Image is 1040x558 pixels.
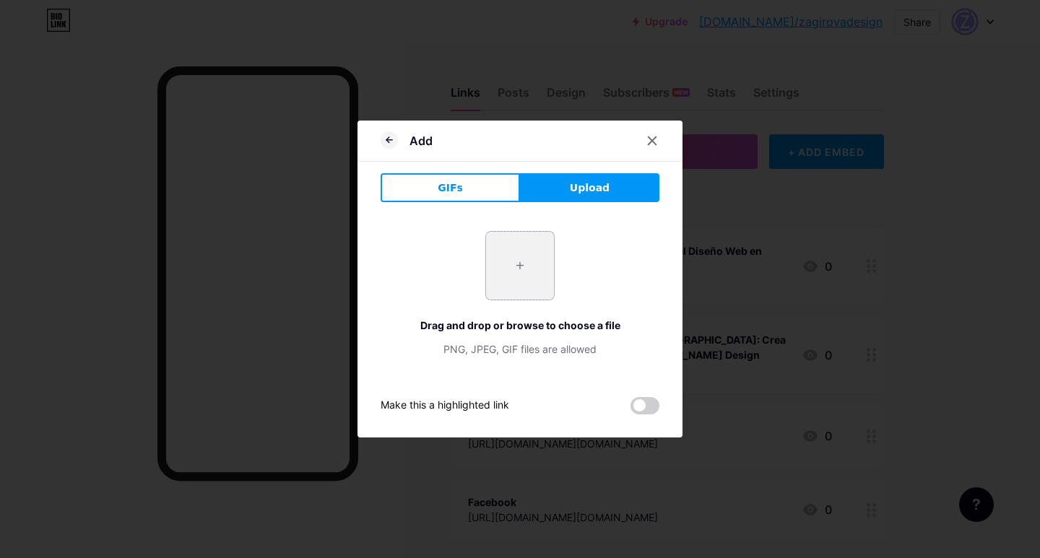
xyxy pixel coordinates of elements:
[381,318,659,333] div: Drag and drop or browse to choose a file
[570,180,610,196] span: Upload
[520,173,659,202] button: Upload
[381,341,659,357] div: PNG, JPEG, GIF files are allowed
[381,397,509,414] div: Make this a highlighted link
[381,173,520,202] button: GIFs
[438,180,463,196] span: GIFs
[409,132,433,149] div: Add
